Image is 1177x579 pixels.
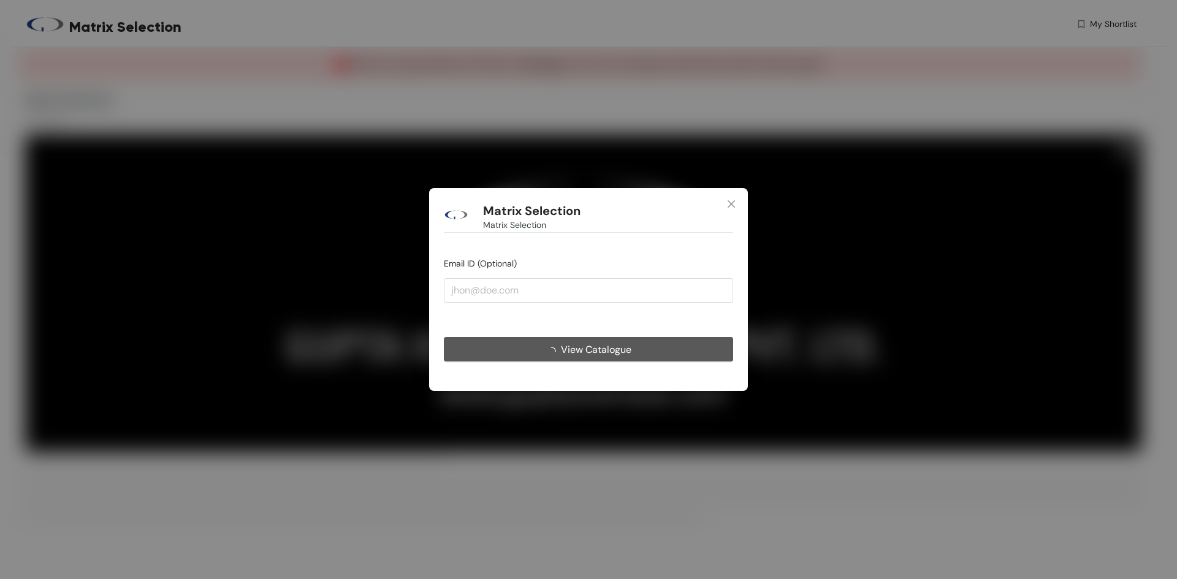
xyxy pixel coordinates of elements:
[726,199,736,209] span: close
[444,258,517,269] span: Email ID (Optional)
[444,337,733,361] button: View Catalogue
[444,278,733,303] input: jhon@doe.com
[546,346,561,356] span: loading
[444,203,468,227] img: Buyer Portal
[715,188,748,221] button: Close
[483,203,581,219] h1: Matrix Selection
[561,341,631,357] span: View Catalogue
[483,218,546,232] span: Matrix Selection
